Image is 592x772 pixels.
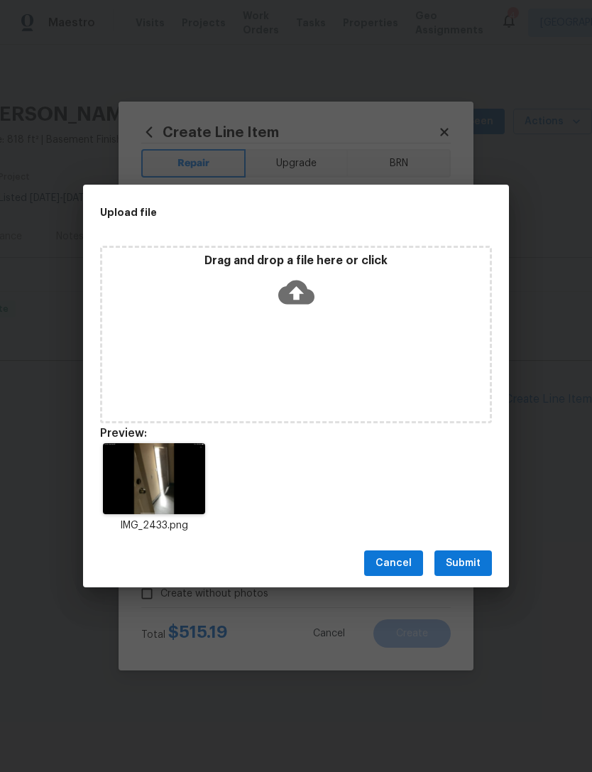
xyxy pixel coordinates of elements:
p: Drag and drop a file here or click [102,254,490,268]
p: IMG_2433.png [100,518,208,533]
span: Submit [446,555,481,572]
h2: Upload file [100,205,428,220]
img: 84wAAAABJRU5ErkJggg== [103,443,204,514]
span: Cancel [376,555,412,572]
button: Submit [434,550,492,577]
button: Cancel [364,550,423,577]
